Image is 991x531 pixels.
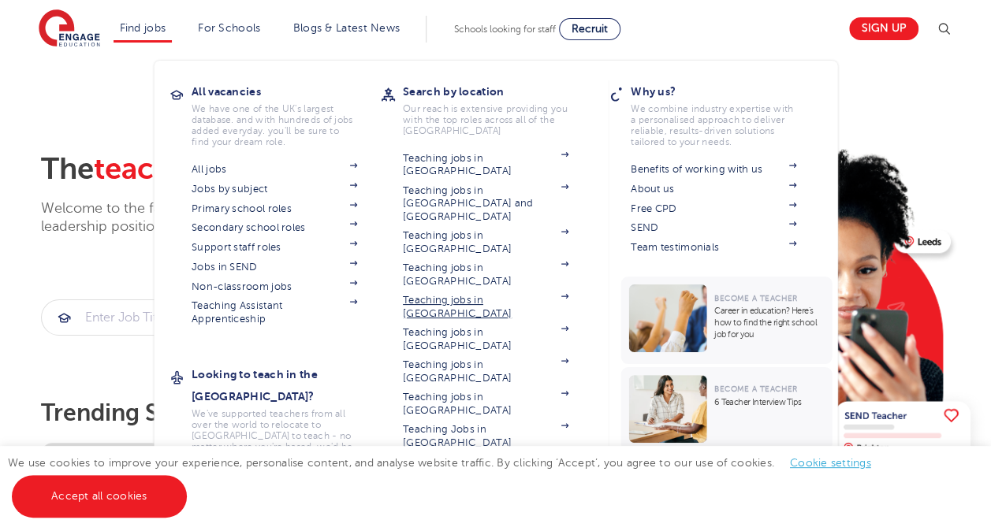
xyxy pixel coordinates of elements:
[403,152,568,178] a: Teaching jobs in [GEOGRAPHIC_DATA]
[192,202,357,215] a: Primary school roles
[631,202,796,215] a: Free CPD
[41,151,677,188] h2: The that works for you
[572,23,608,35] span: Recruit
[403,294,568,320] a: Teaching jobs in [GEOGRAPHIC_DATA]
[403,262,568,288] a: Teaching jobs in [GEOGRAPHIC_DATA]
[192,280,357,293] a: Non-classroom jobs
[192,299,357,325] a: Teaching Assistant Apprenticeship
[41,399,677,427] p: Trending searches
[620,277,836,364] a: Become a TeacherCareer in education? Here’s how to find the right school job for you
[631,80,820,147] a: Why us?We combine industry expertise with a personalised approach to deliver reliable, results-dr...
[192,80,381,147] a: All vacanciesWe have one of the UK's largest database. and with hundreds of jobs added everyday. ...
[403,358,568,384] a: Teaching jobs in [GEOGRAPHIC_DATA]
[192,183,357,195] a: Jobs by subject
[192,363,381,407] h3: Looking to teach in the [GEOGRAPHIC_DATA]?
[94,152,324,186] span: teaching agency
[631,183,796,195] a: About us
[631,221,796,234] a: SEND
[198,22,260,34] a: For Schools
[559,18,620,40] a: Recruit
[403,423,568,449] a: Teaching Jobs in [GEOGRAPHIC_DATA]
[454,24,556,35] span: Schools looking for staff
[192,241,357,254] a: Support staff roles
[631,103,796,147] p: We combine industry expertise with a personalised approach to deliver reliable, results-driven so...
[403,229,568,255] a: Teaching jobs in [GEOGRAPHIC_DATA]
[293,22,400,34] a: Blogs & Latest News
[192,221,357,234] a: Secondary school roles
[620,367,836,451] a: Become a Teacher6 Teacher Interview Tips
[403,184,568,223] a: Teaching jobs in [GEOGRAPHIC_DATA] and [GEOGRAPHIC_DATA]
[8,457,887,502] span: We use cookies to improve your experience, personalise content, and analyse website traffic. By c...
[39,9,100,49] img: Engage Education
[714,396,824,408] p: 6 Teacher Interview Tips
[192,80,381,102] h3: All vacancies
[714,305,824,340] p: Career in education? Here’s how to find the right school job for you
[403,80,592,102] h3: Search by location
[631,80,820,102] h3: Why us?
[120,22,166,34] a: Find jobs
[192,103,357,147] p: We have one of the UK's largest database. and with hundreds of jobs added everyday. you'll be sur...
[403,103,568,136] p: Our reach is extensive providing you with the top roles across all of the [GEOGRAPHIC_DATA]
[631,163,796,176] a: Benefits of working with us
[192,261,357,273] a: Jobs in SEND
[403,80,592,136] a: Search by locationOur reach is extensive providing you with the top roles across all of the [GEOG...
[192,163,357,176] a: All jobs
[41,199,561,236] p: Welcome to the fastest-growing database of teaching, SEND, support and leadership positions for t...
[192,363,381,474] a: Looking to teach in the [GEOGRAPHIC_DATA]?We've supported teachers from all over the world to rel...
[714,384,797,393] span: Become a Teacher
[12,475,187,518] a: Accept all cookies
[714,294,797,303] span: Become a Teacher
[403,326,568,352] a: Teaching jobs in [GEOGRAPHIC_DATA]
[849,17,918,40] a: Sign up
[192,408,357,474] p: We've supported teachers from all over the world to relocate to [GEOGRAPHIC_DATA] to teach - no m...
[790,457,871,469] a: Cookie settings
[631,241,796,254] a: Team testimonials
[41,443,163,466] a: Teaching Vacancies
[403,391,568,417] a: Teaching jobs in [GEOGRAPHIC_DATA]
[41,299,279,336] div: Submit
